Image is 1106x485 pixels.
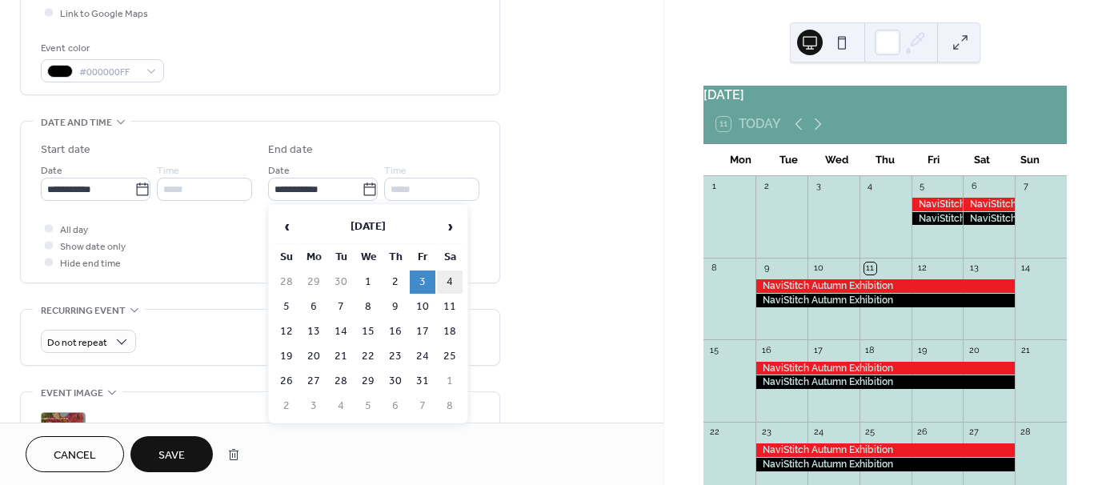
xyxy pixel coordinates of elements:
[301,320,327,343] td: 13
[328,395,354,418] td: 4
[268,162,290,179] span: Date
[328,295,354,319] td: 7
[41,114,112,131] span: Date and time
[410,320,435,343] td: 17
[864,344,876,356] div: 18
[968,427,980,439] div: 27
[437,295,463,319] td: 11
[957,144,1005,176] div: Sat
[60,222,88,238] span: All day
[54,447,96,464] span: Cancel
[355,295,381,319] td: 8
[355,320,381,343] td: 15
[301,370,327,393] td: 27
[755,375,1015,389] div: NaviStitch Autumn Exhibition
[274,210,299,242] span: ‹
[410,395,435,418] td: 7
[437,271,463,294] td: 4
[26,436,124,472] a: Cancel
[438,210,462,242] span: ›
[355,395,381,418] td: 5
[410,295,435,319] td: 10
[708,427,720,439] div: 22
[812,263,824,275] div: 10
[916,263,928,275] div: 12
[301,271,327,294] td: 29
[41,142,90,158] div: Start date
[41,412,86,457] div: ;
[47,334,107,352] span: Do not repeat
[968,181,980,193] div: 6
[864,181,876,193] div: 4
[41,40,161,57] div: Event color
[755,458,1015,471] div: NaviStitch Autumn Exhibition
[1020,427,1032,439] div: 28
[410,370,435,393] td: 31
[916,181,928,193] div: 5
[968,263,980,275] div: 13
[708,181,720,193] div: 1
[130,436,213,472] button: Save
[383,295,408,319] td: 9
[1020,181,1032,193] div: 7
[79,64,138,81] span: #000000FF
[274,271,299,294] td: 28
[760,181,772,193] div: 2
[383,246,408,269] th: Th
[437,370,463,393] td: 1
[383,395,408,418] td: 6
[328,271,354,294] td: 30
[864,263,876,275] div: 11
[60,238,126,255] span: Show date only
[963,212,1015,226] div: NaviStitch Autumn Exhibition
[301,395,327,418] td: 3
[301,295,327,319] td: 6
[328,246,354,269] th: Tu
[760,344,772,356] div: 16
[1006,144,1054,176] div: Sun
[916,427,928,439] div: 26
[274,320,299,343] td: 12
[274,295,299,319] td: 5
[355,271,381,294] td: 1
[410,345,435,368] td: 24
[60,255,121,272] span: Hide end time
[410,271,435,294] td: 3
[764,144,812,176] div: Tue
[437,395,463,418] td: 8
[755,443,1015,457] div: NaviStitch Autumn Exhibition
[41,162,62,179] span: Date
[716,144,764,176] div: Mon
[755,362,1015,375] div: NaviStitch Autumn Exhibition
[813,144,861,176] div: Wed
[1020,263,1032,275] div: 14
[383,320,408,343] td: 16
[437,345,463,368] td: 25
[437,246,463,269] th: Sa
[157,162,179,179] span: Time
[1020,344,1032,356] div: 21
[963,198,1015,211] div: NaviStitch Autumn Exhibition
[355,345,381,368] td: 22
[968,344,980,356] div: 20
[274,246,299,269] th: Su
[383,370,408,393] td: 30
[384,162,407,179] span: Time
[301,210,435,244] th: [DATE]
[41,303,126,319] span: Recurring event
[328,320,354,343] td: 14
[60,6,148,22] span: Link to Google Maps
[912,212,964,226] div: NaviStitch Autumn Exhibition Preview Night
[158,447,185,464] span: Save
[274,395,299,418] td: 2
[812,181,824,193] div: 3
[383,345,408,368] td: 23
[41,385,103,402] span: Event image
[812,344,824,356] div: 17
[755,279,1015,293] div: NaviStitch Autumn Exhibition
[760,427,772,439] div: 23
[268,142,313,158] div: End date
[760,263,772,275] div: 9
[328,370,354,393] td: 28
[912,198,964,211] div: NaviStitch Autumn Exhibition Preview Night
